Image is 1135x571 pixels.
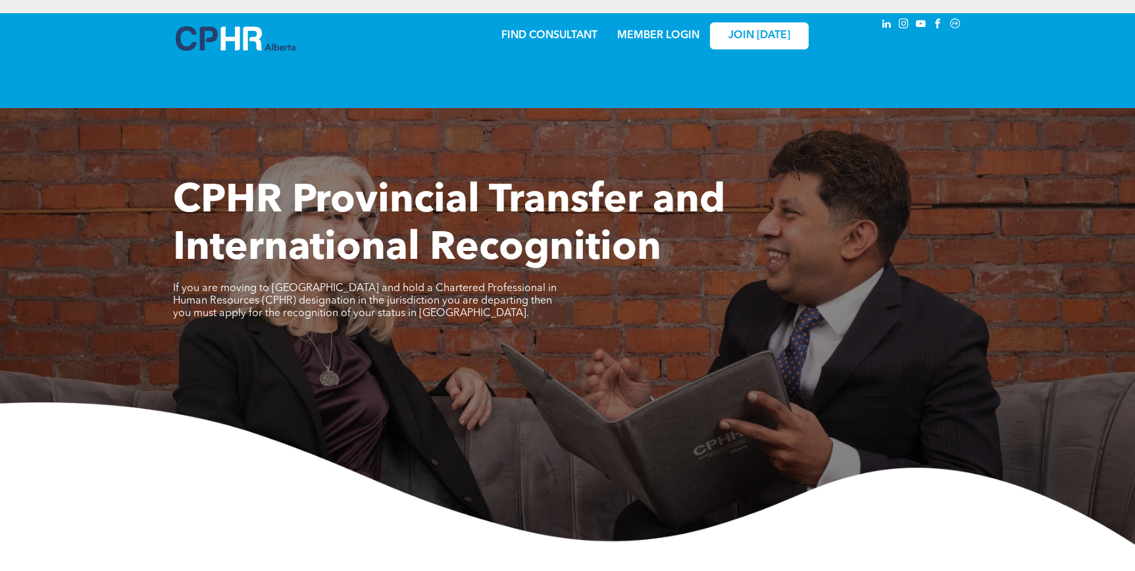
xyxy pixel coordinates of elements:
[914,16,928,34] a: youtube
[897,16,911,34] a: instagram
[173,283,557,319] span: If you are moving to [GEOGRAPHIC_DATA] and hold a Chartered Professional in Human Resources (CPHR...
[173,182,725,269] span: CPHR Provincial Transfer and International Recognition
[617,30,699,41] a: MEMBER LOGIN
[176,26,295,51] img: A blue and white logo for cp alberta
[948,16,963,34] a: Social network
[710,22,809,49] a: JOIN [DATE]
[501,30,597,41] a: FIND CONSULTANT
[728,30,790,42] span: JOIN [DATE]
[931,16,946,34] a: facebook
[880,16,894,34] a: linkedin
